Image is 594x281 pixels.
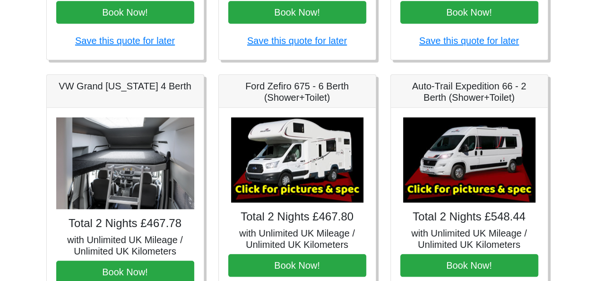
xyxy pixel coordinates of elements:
[228,254,366,277] button: Book Now!
[75,35,175,46] a: Save this quote for later
[56,117,194,210] img: VW Grand California 4 Berth
[228,1,366,24] button: Book Now!
[403,117,535,202] img: Auto-Trail Expedition 66 - 2 Berth (Shower+Toilet)
[247,35,347,46] a: Save this quote for later
[56,1,194,24] button: Book Now!
[400,228,538,250] h5: with Unlimited UK Mileage / Unlimited UK Kilometers
[400,1,538,24] button: Book Now!
[56,80,194,92] h5: VW Grand [US_STATE] 4 Berth
[56,234,194,257] h5: with Unlimited UK Mileage / Unlimited UK Kilometers
[228,228,366,250] h5: with Unlimited UK Mileage / Unlimited UK Kilometers
[228,210,366,224] h4: Total 2 Nights £467.80
[56,217,194,230] h4: Total 2 Nights £467.78
[400,210,538,224] h4: Total 2 Nights £548.44
[400,254,538,277] button: Book Now!
[231,117,363,202] img: Ford Zefiro 675 - 6 Berth (Shower+Toilet)
[400,80,538,103] h5: Auto-Trail Expedition 66 - 2 Berth (Shower+Toilet)
[419,35,519,46] a: Save this quote for later
[228,80,366,103] h5: Ford Zefiro 675 - 6 Berth (Shower+Toilet)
